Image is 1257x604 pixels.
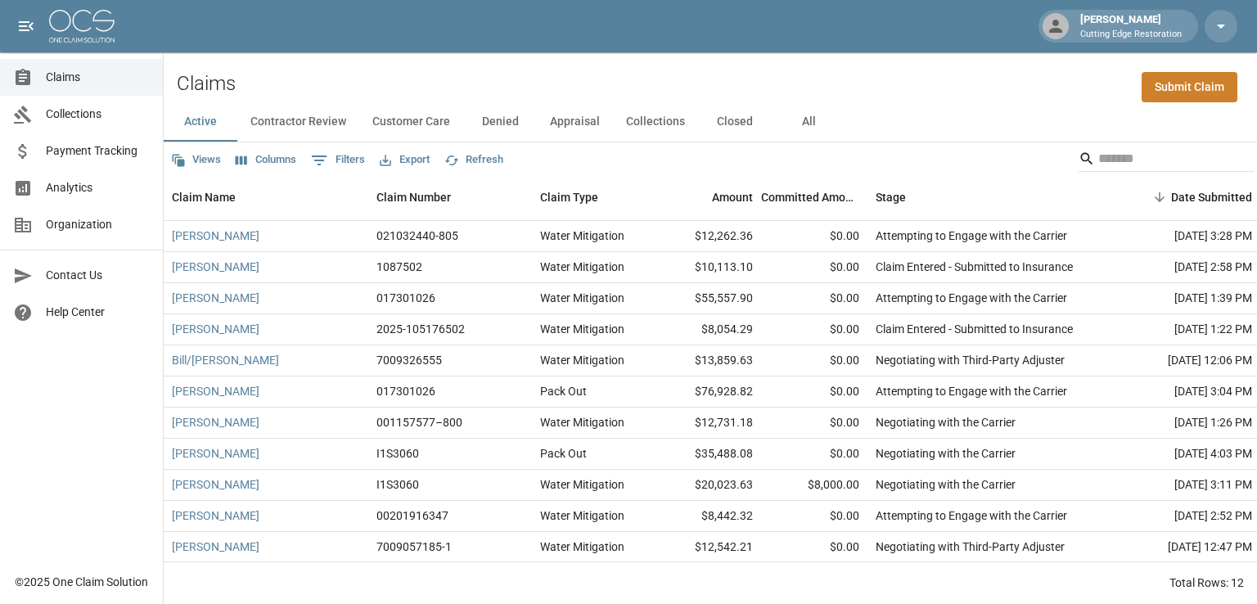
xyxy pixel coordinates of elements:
div: Date Submitted [1171,174,1252,220]
div: dynamic tabs [164,102,1257,142]
div: Search [1079,146,1254,175]
div: Claim Type [540,174,598,220]
div: Negotiating with the Carrier [876,414,1016,430]
div: $8,054.29 [655,314,761,345]
div: $0.00 [761,314,867,345]
button: All [772,102,845,142]
div: $8,442.32 [655,501,761,532]
div: Claim Entered - Submitted to Insurance [876,321,1073,337]
h2: Claims [177,72,236,96]
div: Negotiating with Third-Party Adjuster [876,352,1065,368]
div: $0.00 [761,376,867,408]
div: $0.00 [761,439,867,470]
div: Water Mitigation [540,228,624,244]
button: Show filters [307,147,369,174]
a: [PERSON_NAME] [172,228,259,244]
div: 2025-105176502 [376,321,465,337]
div: 7009326555 [376,352,442,368]
button: Contractor Review [237,102,359,142]
div: Attempting to Engage with the Carrier [876,290,1067,306]
div: Claim Type [532,174,655,220]
div: $0.00 [761,532,867,563]
button: Customer Care [359,102,463,142]
div: $0.00 [761,501,867,532]
div: Water Mitigation [540,321,624,337]
span: Payment Tracking [46,142,150,160]
button: Export [376,147,434,173]
a: [PERSON_NAME] [172,290,259,306]
span: Collections [46,106,150,123]
div: Water Mitigation [540,476,624,493]
div: $0.00 [761,345,867,376]
a: [PERSON_NAME] [172,507,259,524]
div: Claim Entered - Submitted to Insurance [876,259,1073,275]
div: Total Rows: 12 [1169,575,1244,591]
div: Claim Number [368,174,532,220]
button: open drawer [10,10,43,43]
button: Refresh [440,147,507,173]
a: Submit Claim [1142,72,1237,102]
button: Sort [1148,186,1171,209]
span: Help Center [46,304,150,321]
button: Appraisal [537,102,613,142]
div: [PERSON_NAME] [1074,11,1188,41]
a: [PERSON_NAME] [172,476,259,493]
button: Denied [463,102,537,142]
div: Attempting to Engage with the Carrier [876,507,1067,524]
div: $10,113.10 [655,252,761,283]
div: Amount [712,174,753,220]
p: Cutting Edge Restoration [1080,28,1182,42]
div: 1087502 [376,259,422,275]
div: $13,859.63 [655,345,761,376]
a: [PERSON_NAME] [172,259,259,275]
button: Views [167,147,225,173]
a: [PERSON_NAME] [172,539,259,555]
div: $0.00 [761,252,867,283]
div: 017301026 [376,383,435,399]
a: [PERSON_NAME] [172,383,259,399]
button: Closed [698,102,772,142]
span: Contact Us [46,267,150,284]
div: Negotiating with Third-Party Adjuster [876,539,1065,555]
div: Claim Number [376,174,451,220]
div: Amount [655,174,761,220]
div: Water Mitigation [540,539,624,555]
div: I1S3060 [376,445,419,462]
span: Claims [46,69,150,86]
div: © 2025 One Claim Solution [15,574,148,590]
a: Bill/[PERSON_NAME] [172,352,279,368]
div: Committed Amount [761,174,867,220]
div: $55,557.90 [655,283,761,314]
div: Attempting to Engage with the Carrier [876,383,1067,399]
div: $12,542.21 [655,532,761,563]
div: Negotiating with the Carrier [876,476,1016,493]
div: $35,488.08 [655,439,761,470]
div: 021032440-805 [376,228,458,244]
a: [PERSON_NAME] [172,321,259,337]
div: Pack Out [540,445,587,462]
div: I1S3060 [376,476,419,493]
div: Water Mitigation [540,352,624,368]
div: Claim Name [172,174,236,220]
span: Organization [46,216,150,233]
div: Committed Amount [761,174,859,220]
button: Collections [613,102,698,142]
a: [PERSON_NAME] [172,445,259,462]
div: Stage [876,174,906,220]
div: Claim Name [164,174,368,220]
div: 7009057185-1 [376,539,452,555]
div: $12,731.18 [655,408,761,439]
div: $0.00 [761,221,867,252]
div: $12,262.36 [655,221,761,252]
div: Stage [867,174,1113,220]
div: $20,023.63 [655,470,761,501]
div: $8,000.00 [761,470,867,501]
div: Water Mitigation [540,507,624,524]
div: $0.00 [761,283,867,314]
img: ocs-logo-white-transparent.png [49,10,115,43]
div: $0.00 [761,408,867,439]
button: Active [164,102,237,142]
button: Select columns [232,147,300,173]
div: Attempting to Engage with the Carrier [876,228,1067,244]
div: 001157577–800 [376,414,462,430]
